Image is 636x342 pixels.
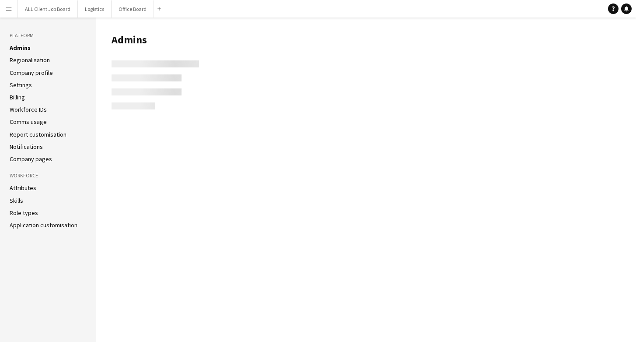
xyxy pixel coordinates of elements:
[10,106,47,113] a: Workforce IDs
[10,81,32,89] a: Settings
[10,32,87,39] h3: Platform
[10,44,31,52] a: Admins
[10,209,38,217] a: Role types
[78,0,112,18] button: Logistics
[18,0,78,18] button: ALL Client Job Board
[10,118,47,126] a: Comms usage
[10,184,36,192] a: Attributes
[112,0,154,18] button: Office Board
[10,69,53,77] a: Company profile
[10,197,23,204] a: Skills
[10,93,25,101] a: Billing
[10,130,66,138] a: Report customisation
[10,56,50,64] a: Regionalisation
[10,155,52,163] a: Company pages
[10,143,43,151] a: Notifications
[112,33,627,46] h1: Admins
[10,221,77,229] a: Application customisation
[10,172,87,180] h3: Workforce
